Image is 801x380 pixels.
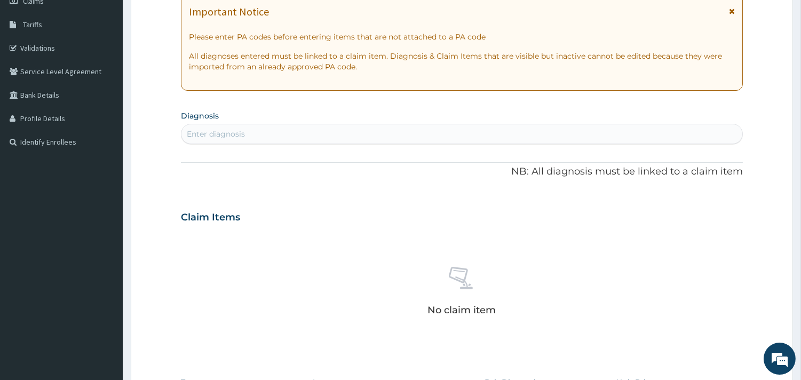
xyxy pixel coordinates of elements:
p: All diagnoses entered must be linked to a claim item. Diagnosis & Claim Items that are visible bu... [189,51,735,72]
h3: Claim Items [181,212,240,224]
div: Chat with us now [55,60,179,74]
p: No claim item [427,305,496,315]
div: Enter diagnosis [187,129,245,139]
p: NB: All diagnosis must be linked to a claim item [181,165,743,179]
h1: Important Notice [189,6,269,18]
label: Diagnosis [181,110,219,121]
img: d_794563401_company_1708531726252_794563401 [20,53,43,80]
div: Minimize live chat window [175,5,201,31]
span: Tariffs [23,20,42,29]
p: Please enter PA codes before entering items that are not attached to a PA code [189,31,735,42]
textarea: Type your message and hit 'Enter' [5,260,203,298]
span: We're online! [62,119,147,227]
